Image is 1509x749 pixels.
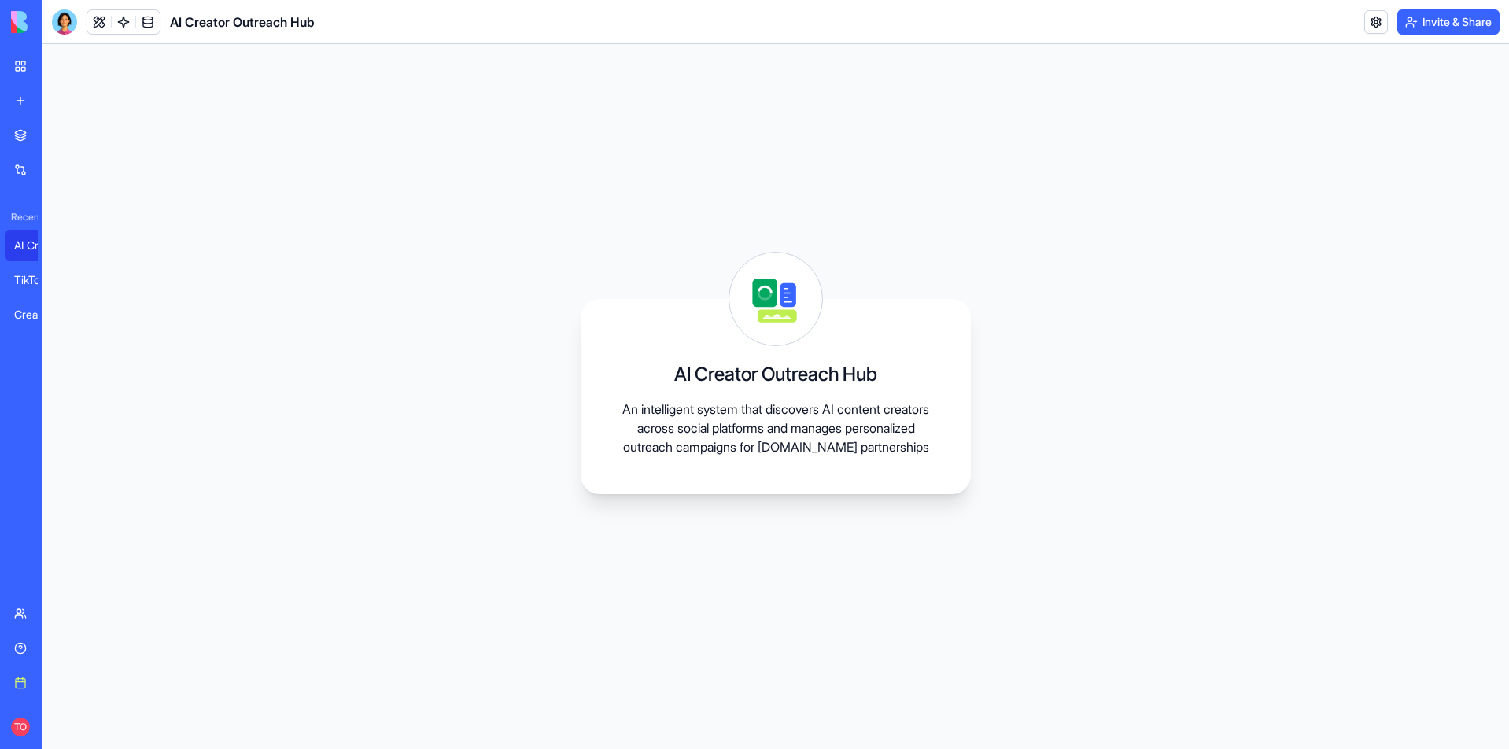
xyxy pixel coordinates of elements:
[170,13,315,31] h1: AI Creator Outreach Hub
[618,400,933,456] p: An intelligent system that discovers AI content creators across social platforms and manages pers...
[14,238,58,253] div: AI Creator Outreach Hub
[1397,9,1500,35] button: Invite & Share
[5,211,38,223] span: Recent
[5,264,68,296] a: TikTok Creator Outreach Bot
[674,362,877,387] h3: AI Creator Outreach Hub
[14,307,58,323] div: Creator Outreach Hub
[14,272,58,288] div: TikTok Creator Outreach Bot
[5,230,68,261] a: AI Creator Outreach Hub
[11,11,109,33] img: logo
[5,299,68,330] a: Creator Outreach Hub
[11,718,30,736] span: TO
